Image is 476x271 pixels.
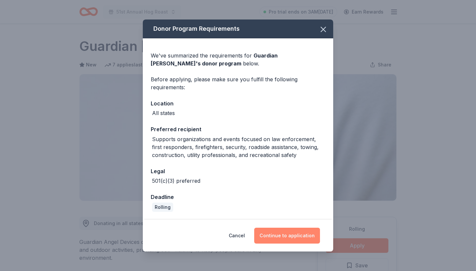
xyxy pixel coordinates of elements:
button: Continue to application [254,228,320,244]
div: Location [151,99,325,108]
div: Rolling [152,203,173,212]
div: We've summarized the requirements for below. [151,52,325,67]
div: Legal [151,167,325,175]
div: 501(c)(3) preferred [152,177,200,185]
button: Cancel [229,228,245,244]
div: Donor Program Requirements [143,19,333,38]
div: Deadline [151,193,325,201]
div: Preferred recipient [151,125,325,134]
div: Supports organizations and events focused on law enforcement, first responders, firefighters, sec... [152,135,325,159]
div: All states [152,109,175,117]
div: Before applying, please make sure you fulfill the following requirements: [151,75,325,91]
